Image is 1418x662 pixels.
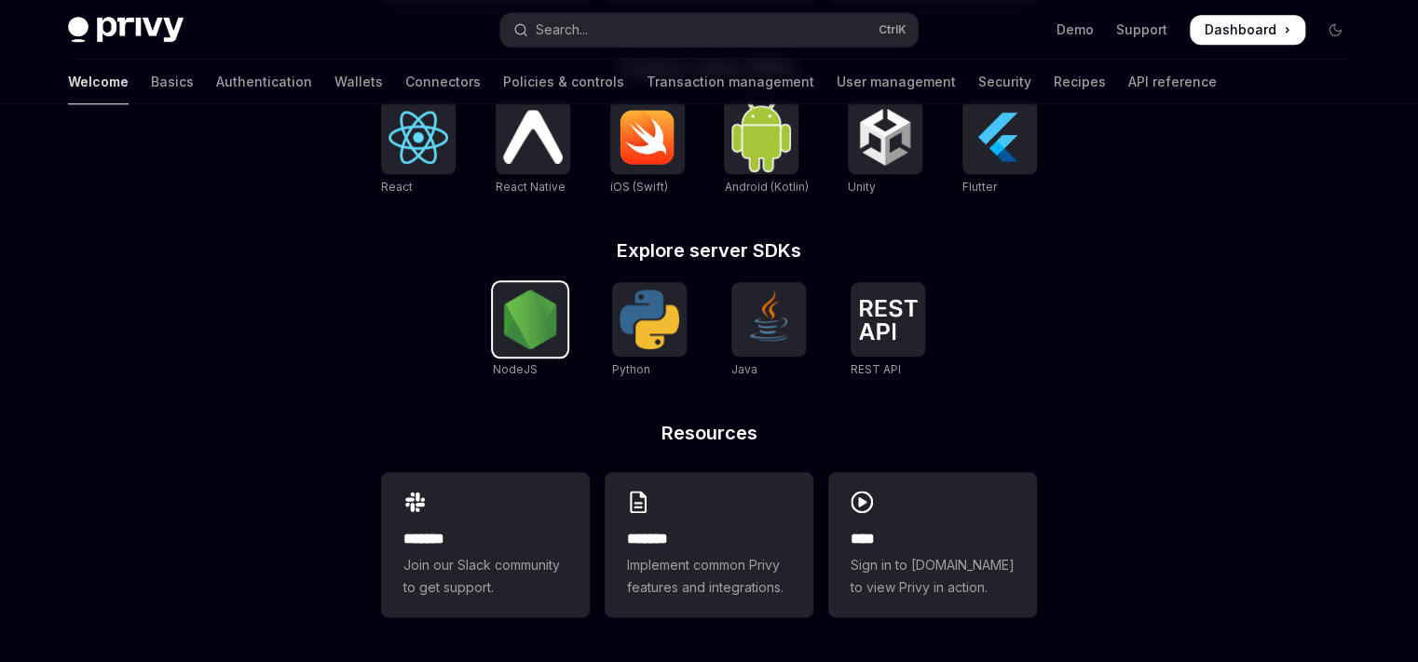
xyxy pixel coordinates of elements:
a: ReactReact [381,100,456,196]
img: NodeJS [500,290,560,349]
a: **** **Implement common Privy features and integrations. [605,472,813,617]
a: NodeJSNodeJS [493,282,567,379]
div: Search... [536,19,588,41]
a: Wallets [334,60,383,104]
a: Dashboard [1190,15,1305,45]
a: Android (Kotlin)Android (Kotlin) [724,100,808,196]
span: React Native [496,180,566,194]
span: Unity [848,180,876,194]
a: Connectors [405,60,481,104]
a: Recipes [1054,60,1106,104]
a: UnityUnity [848,100,922,196]
img: Python [620,290,679,349]
img: dark logo [68,17,184,43]
a: Security [978,60,1031,104]
span: Flutter [962,180,997,194]
a: React NativeReact Native [496,100,570,196]
img: Android (Kotlin) [731,101,791,171]
h2: Explore server SDKs [381,241,1037,260]
span: iOS (Swift) [610,180,668,194]
img: Unity [855,107,915,167]
span: Implement common Privy features and integrations. [627,554,791,599]
h2: Resources [381,424,1037,442]
a: Transaction management [647,60,814,104]
button: Toggle dark mode [1320,15,1350,45]
img: React Native [503,110,563,163]
a: Basics [151,60,194,104]
button: Open search [500,13,918,47]
a: API reference [1128,60,1217,104]
span: Python [612,362,650,376]
span: REST API [851,362,901,376]
a: User management [837,60,956,104]
a: FlutterFlutter [962,100,1037,196]
a: iOS (Swift)iOS (Swift) [610,100,685,196]
a: Policies & controls [503,60,624,104]
a: ****Sign in to [DOMAIN_NAME] to view Privy in action. [828,472,1037,617]
a: Welcome [68,60,129,104]
a: JavaJava [731,282,806,379]
a: Support [1116,20,1167,39]
a: PythonPython [612,282,687,379]
span: React [381,180,413,194]
span: Dashboard [1205,20,1276,39]
img: iOS (Swift) [618,109,677,165]
img: Flutter [970,107,1029,167]
a: REST APIREST API [851,282,925,379]
a: Demo [1057,20,1094,39]
img: React [389,111,448,164]
span: NodeJS [493,362,538,376]
img: REST API [858,299,918,340]
span: Sign in to [DOMAIN_NAME] to view Privy in action. [851,554,1015,599]
span: Join our Slack community to get support. [403,554,567,599]
img: Java [739,290,798,349]
span: Android (Kotlin) [724,180,808,194]
span: Ctrl K [879,22,907,37]
span: Java [731,362,757,376]
a: **** **Join our Slack community to get support. [381,472,590,617]
a: Authentication [216,60,312,104]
